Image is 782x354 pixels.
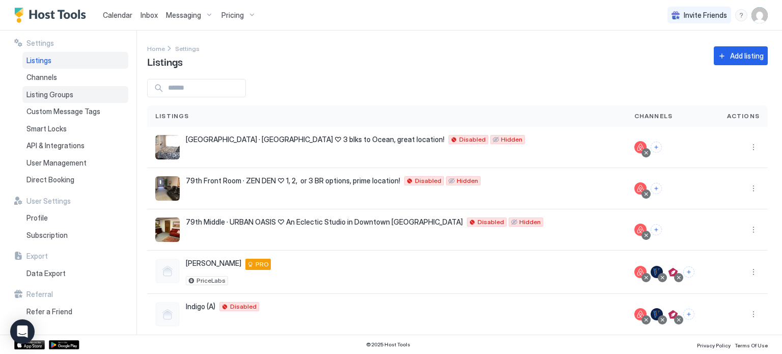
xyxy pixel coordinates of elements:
[256,260,269,269] span: PRO
[697,342,731,348] span: Privacy Policy
[22,86,128,103] a: Listing Groups
[186,259,241,268] span: [PERSON_NAME]
[747,308,760,320] button: More options
[103,11,132,19] span: Calendar
[166,11,201,20] span: Messaging
[26,39,54,48] span: Settings
[175,43,200,53] a: Settings
[221,11,244,20] span: Pricing
[186,217,463,227] span: 79th Middle · URBAN OASIS ♡ An Eclectic Studio in Downtown [GEOGRAPHIC_DATA]
[747,141,760,153] div: menu
[683,309,694,320] button: Connect channels
[26,175,74,184] span: Direct Booking
[186,176,400,185] span: 79th Front Room · ZEN DEN ♡ 1, 2, or 3 BR options, prime location!
[747,266,760,278] div: menu
[747,141,760,153] button: More options
[155,217,180,242] div: listing image
[26,197,71,206] span: User Settings
[147,43,165,53] div: Breadcrumb
[26,141,85,150] span: API & Integrations
[22,227,128,244] a: Subscription
[141,10,158,20] a: Inbox
[22,171,128,188] a: Direct Booking
[747,224,760,236] div: menu
[26,252,48,261] span: Export
[26,307,72,316] span: Refer a Friend
[735,9,747,21] div: menu
[22,209,128,227] a: Profile
[141,11,158,19] span: Inbox
[14,340,45,349] a: App Store
[26,269,66,278] span: Data Export
[26,107,100,116] span: Custom Message Tags
[751,7,768,23] div: User profile
[49,340,79,349] a: Google Play Store
[186,302,215,311] span: Indigo (A)
[10,319,35,344] div: Open Intercom Messenger
[747,308,760,320] div: menu
[26,213,48,223] span: Profile
[164,79,245,97] input: Input Field
[26,290,53,299] span: Referral
[26,231,68,240] span: Subscription
[14,8,91,23] a: Host Tools Logo
[103,10,132,20] a: Calendar
[155,135,180,159] div: listing image
[651,183,662,194] button: Connect channels
[26,90,73,99] span: Listing Groups
[26,124,67,133] span: Smart Locks
[735,342,768,348] span: Terms Of Use
[147,43,165,53] a: Home
[22,52,128,69] a: Listings
[697,339,731,350] a: Privacy Policy
[147,45,165,52] span: Home
[747,224,760,236] button: More options
[155,112,189,121] span: Listings
[186,135,444,144] span: [GEOGRAPHIC_DATA] · [GEOGRAPHIC_DATA] ♡ 3 blks to Ocean, great location!
[747,182,760,195] button: More options
[22,154,128,172] a: User Management
[684,11,727,20] span: Invite Friends
[22,69,128,86] a: Channels
[747,266,760,278] button: More options
[683,266,694,278] button: Connect channels
[22,137,128,154] a: API & Integrations
[634,112,673,121] span: Channels
[22,103,128,120] a: Custom Message Tags
[735,339,768,350] a: Terms Of Use
[175,45,200,52] span: Settings
[26,56,51,65] span: Listings
[22,120,128,138] a: Smart Locks
[727,112,760,121] span: Actions
[730,50,764,61] div: Add listing
[714,46,768,65] button: Add listing
[26,73,57,82] span: Channels
[651,142,662,153] button: Connect channels
[22,265,128,282] a: Data Export
[651,224,662,235] button: Connect channels
[366,341,410,348] span: © 2025 Host Tools
[747,182,760,195] div: menu
[26,158,87,168] span: User Management
[22,303,128,320] a: Refer a Friend
[147,53,183,69] span: Listings
[155,176,180,201] div: listing image
[175,43,200,53] div: Breadcrumb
